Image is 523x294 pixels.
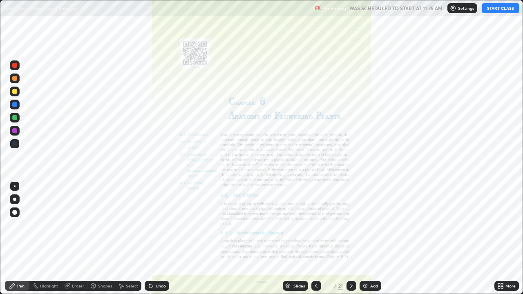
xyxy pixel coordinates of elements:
h5: WAS SCHEDULED TO START AT 11:25 AM [349,4,443,12]
div: Eraser [72,284,84,288]
div: Highlight [40,284,58,288]
p: Settings [458,6,474,10]
img: class-settings-icons [450,5,456,11]
div: More [505,284,516,288]
div: 21 [338,282,343,290]
div: Select [126,284,138,288]
div: Shapes [98,284,112,288]
img: add-slide-button [362,283,369,289]
div: 4 [324,283,333,288]
p: Anatomy of flowering plants-05 [5,5,76,11]
button: START CLASS [482,3,519,13]
div: Pen [17,284,25,288]
div: Add [370,284,378,288]
div: / [334,283,337,288]
div: Undo [156,284,166,288]
img: recording.375f2c34.svg [315,5,322,11]
p: Recording [323,5,346,11]
div: Slides [293,284,305,288]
